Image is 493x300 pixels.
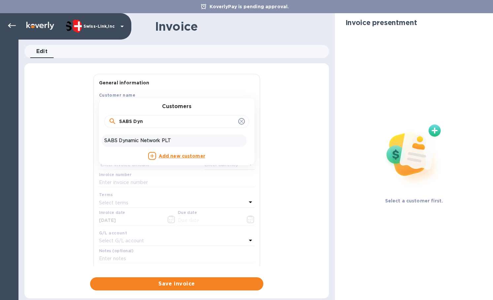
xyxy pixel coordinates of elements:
[99,211,125,215] label: Invoice date
[178,211,197,215] label: Due date
[26,22,54,30] img: Logo
[99,160,202,170] input: Enter invoice amount
[99,93,135,98] b: Customer name
[36,47,48,56] span: Edit
[99,237,144,244] p: Select G/L account
[104,137,244,144] p: SABS Dynamic Network PLT
[155,19,198,33] h1: Invoice
[99,173,131,177] label: Invoice number
[345,18,417,27] h2: Invoice presentment
[99,199,129,206] p: Select terms
[99,230,127,235] b: G/L account
[99,100,151,106] p: Select customer name
[206,3,292,10] p: KoverlyPay is pending approval.
[159,153,205,159] b: Add new customer
[119,117,236,127] input: Search
[95,280,258,288] span: Save invoice
[90,277,263,290] button: Save invoice
[99,249,134,253] label: Notes (optional)
[385,197,443,204] p: Select a customer first.
[178,216,240,225] input: Due date
[99,216,161,225] input: Select date
[99,254,254,264] input: Enter notes
[162,104,191,110] h3: Customers
[99,192,113,197] b: Terms
[83,24,116,29] p: Swiss-Link,Inc
[99,80,149,85] b: General information
[99,178,254,188] input: Enter invoice number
